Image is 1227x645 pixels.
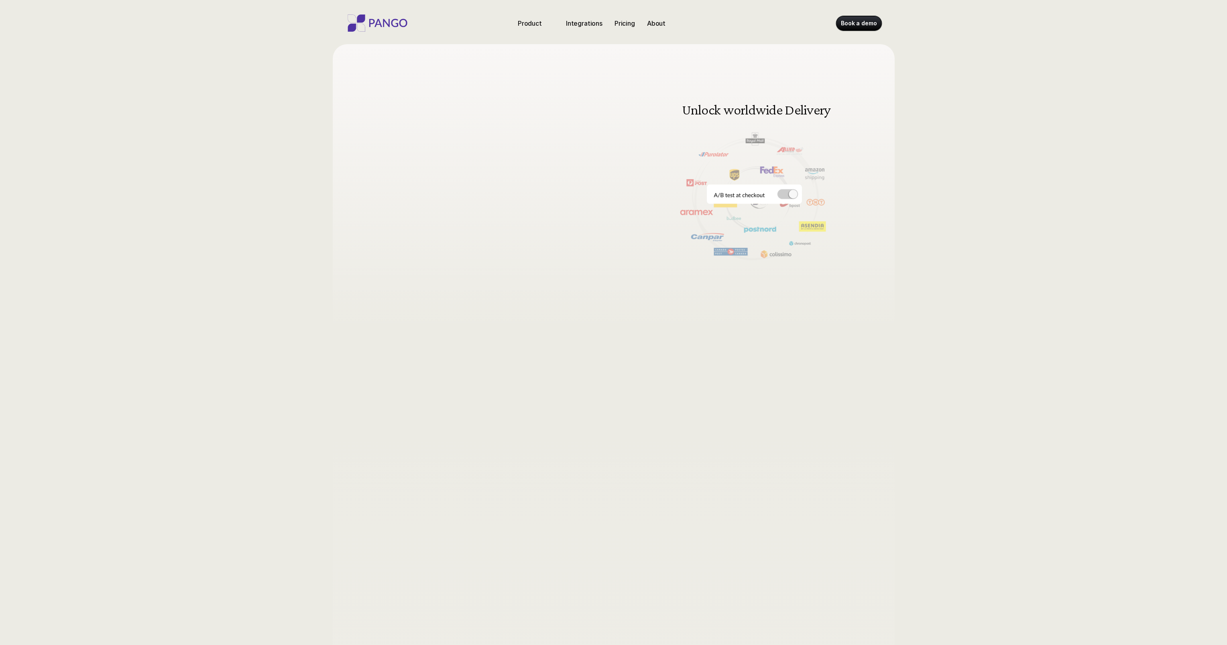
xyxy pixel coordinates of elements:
[471,481,756,505] p: Shipping, tracking, and returns—we convert your logistical obstacles into dependable profit cente...
[826,171,838,184] button: Next
[615,18,635,28] p: Pricing
[671,171,683,184] button: Previous
[453,450,774,471] h2: One platform to manage all your operations
[611,17,638,30] a: Pricing
[563,17,606,30] a: Integrations
[680,102,832,117] h3: Unlock worldwide Delivery
[841,19,877,27] p: Book a demo
[836,16,881,31] a: Book a demo
[663,84,846,270] img: Delivery and shipping management software doing A/B testing at the checkout for different carrier...
[644,17,669,30] a: About
[566,18,602,28] p: Integrations
[826,171,838,184] img: Next Arrow
[518,18,542,28] p: Product
[671,171,683,184] img: Back Arrow
[647,18,665,28] p: About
